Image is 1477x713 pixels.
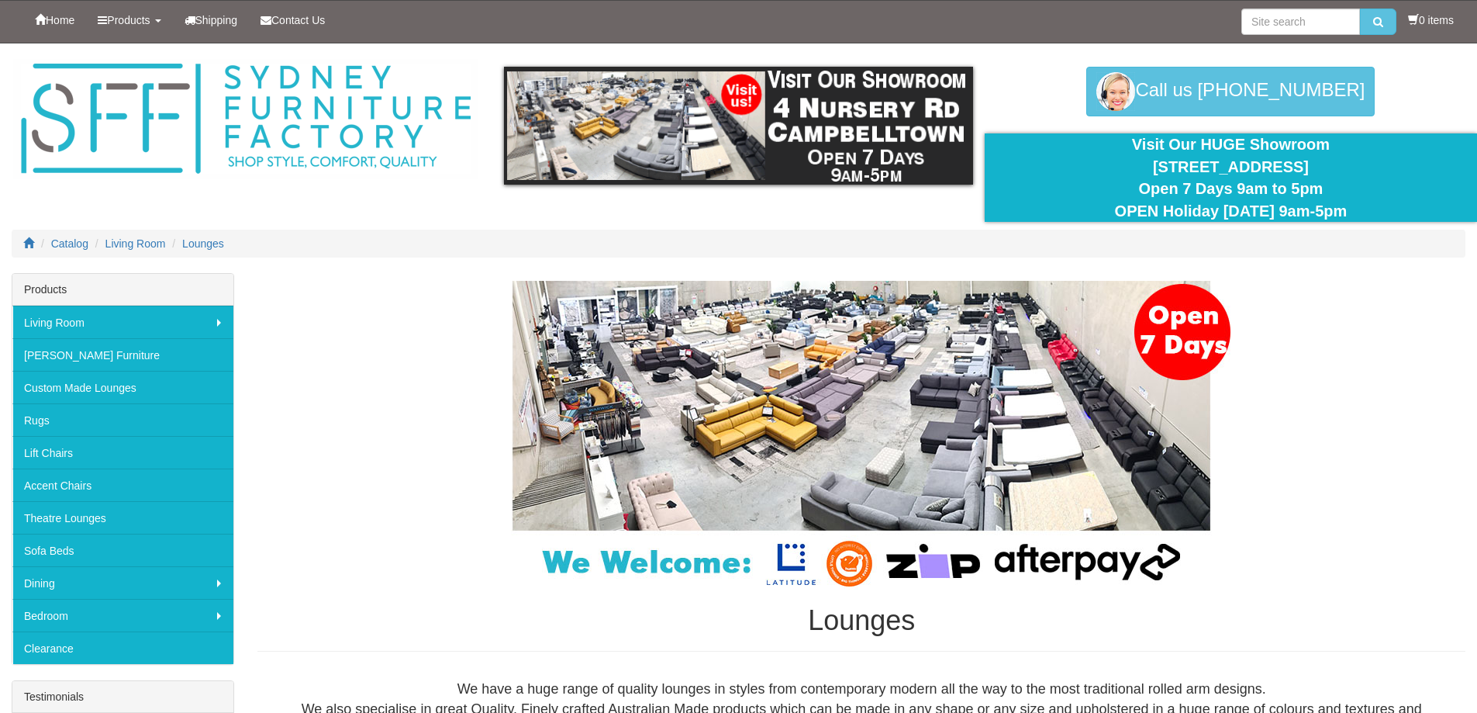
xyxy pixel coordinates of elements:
a: Living Room [12,306,233,338]
a: Custom Made Lounges [12,371,233,403]
div: Visit Our HUGE Showroom [STREET_ADDRESS] Open 7 Days 9am to 5pm OPEN Holiday [DATE] 9am-5pm [996,133,1465,222]
a: Contact Us [249,1,336,40]
a: Dining [12,566,233,599]
li: 0 items [1408,12,1454,28]
a: Shipping [173,1,250,40]
h1: Lounges [257,605,1465,636]
span: Home [46,14,74,26]
span: Contact Us [271,14,325,26]
a: Bedroom [12,599,233,632]
img: Sydney Furniture Factory [13,59,478,179]
a: [PERSON_NAME] Furniture [12,338,233,371]
a: Home [23,1,86,40]
a: Lounges [182,237,224,250]
a: Accent Chairs [12,469,233,501]
a: Sofa Beds [12,534,233,566]
a: Products [86,1,172,40]
img: showroom.gif [504,67,973,185]
a: Living Room [105,237,166,250]
div: Testimonials [12,681,233,713]
img: Lounges [474,281,1249,590]
a: Catalog [51,237,88,250]
a: Theatre Lounges [12,501,233,534]
div: Products [12,274,233,306]
input: Site search [1241,9,1360,35]
span: Products [107,14,150,26]
a: Lift Chairs [12,436,233,469]
a: Clearance [12,632,233,664]
span: Shipping [195,14,238,26]
a: Rugs [12,403,233,436]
